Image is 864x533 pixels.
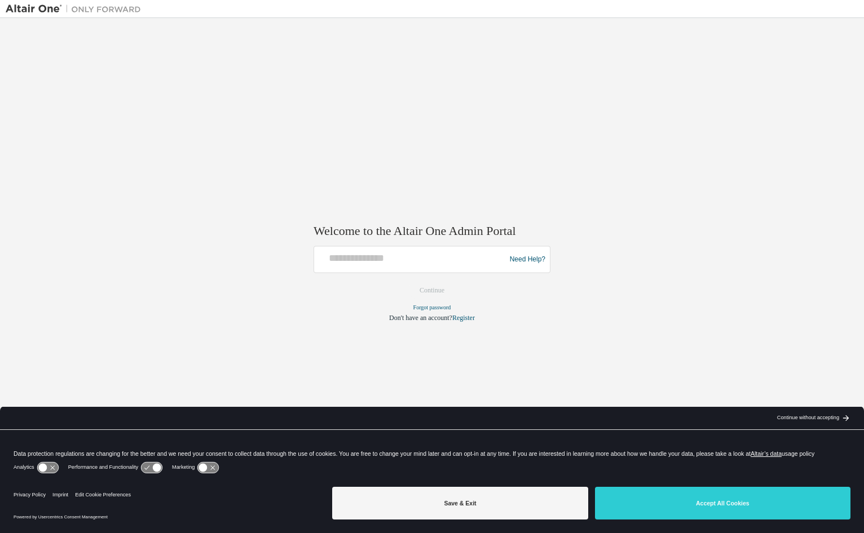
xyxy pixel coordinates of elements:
a: Forgot password [413,305,451,311]
h2: Welcome to the Altair One Admin Portal [314,223,550,239]
a: Need Help? [510,259,545,260]
img: Altair One [6,3,147,15]
a: Register [452,314,475,322]
span: Don't have an account? [389,314,452,322]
